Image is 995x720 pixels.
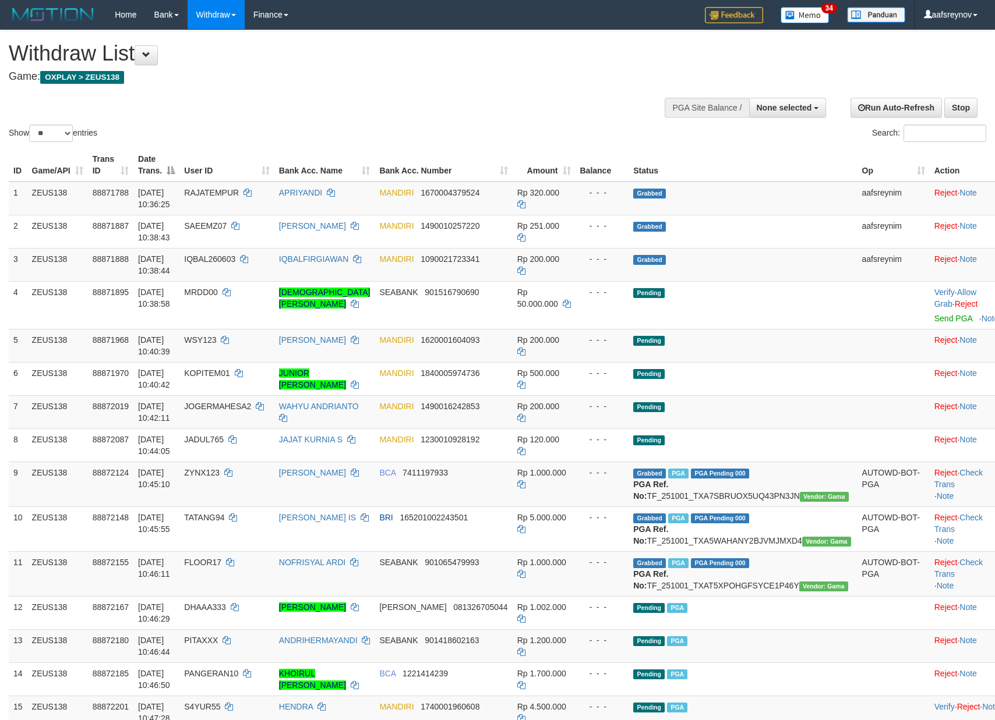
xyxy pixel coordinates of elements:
[279,188,322,197] a: APRIYANDI
[934,435,958,444] a: Reject
[851,98,942,118] a: Run Auto-Refresh
[959,669,977,678] a: Note
[93,513,129,522] span: 88872148
[279,402,359,411] a: WAHYU ANDRIANTO
[9,71,652,83] h4: Game:
[93,288,129,297] span: 88871895
[93,468,129,477] span: 88872124
[138,435,170,456] span: [DATE] 10:44:05
[904,125,986,142] input: Search:
[934,288,955,297] a: Verify
[379,669,396,678] span: BCA
[93,254,129,264] span: 88871888
[379,254,414,264] span: MANDIRI
[691,558,749,568] span: PGA Pending
[400,513,468,522] span: Copy 165201002243501 to clipboard
[379,335,414,345] span: MANDIRI
[279,513,356,522] a: [PERSON_NAME] IS
[93,669,129,678] span: 88872185
[847,7,905,23] img: panduan.png
[580,367,624,379] div: - - -
[934,602,958,612] a: Reject
[858,551,930,596] td: AUTOWD-BOT-PGA
[379,368,414,378] span: MANDIRI
[138,558,170,579] span: [DATE] 10:46:11
[580,334,624,346] div: - - -
[517,602,566,612] span: Rp 1.002.000
[421,368,479,378] span: Copy 1840005974736 to clipboard
[279,468,346,477] a: [PERSON_NAME]
[379,558,418,567] span: SEABANK
[279,602,346,612] a: [PERSON_NAME]
[9,428,27,462] td: 8
[959,636,977,645] a: Note
[421,402,479,411] span: Copy 1490016242853 to clipboard
[379,402,414,411] span: MANDIRI
[633,636,665,646] span: Pending
[517,335,559,345] span: Rp 200.000
[9,596,27,629] td: 12
[858,215,930,248] td: aafsreynim
[934,468,983,489] a: Check Trans
[633,469,666,478] span: Grabbed
[421,435,479,444] span: Copy 1230010928192 to clipboard
[576,148,629,182] th: Balance
[9,551,27,596] td: 11
[517,402,559,411] span: Rp 200.000
[9,248,27,281] td: 3
[27,662,88,696] td: ZEUS138
[279,221,346,230] a: [PERSON_NAME]
[668,469,689,478] span: Marked by aafnoeunsreypich
[425,288,479,297] span: Copy 901516790690 to clipboard
[179,148,274,182] th: User ID: activate to sort column ascending
[138,188,170,209] span: [DATE] 10:36:25
[633,288,665,298] span: Pending
[934,288,976,308] span: ·
[93,435,129,444] span: 88872087
[9,148,27,182] th: ID
[937,491,954,501] a: Note
[184,254,235,264] span: IQBAL260603
[691,513,749,523] span: PGA Pending
[9,329,27,362] td: 5
[959,254,977,264] a: Note
[9,182,27,215] td: 1
[517,702,566,711] span: Rp 4.500.000
[934,513,958,522] a: Reject
[379,221,414,230] span: MANDIRI
[184,702,220,711] span: S4YUR55
[184,335,216,345] span: WSY123
[138,221,170,242] span: [DATE] 10:38:43
[580,400,624,412] div: - - -
[959,368,977,378] a: Note
[421,702,479,711] span: Copy 1740001960608 to clipboard
[580,701,624,712] div: - - -
[138,254,170,275] span: [DATE] 10:38:44
[379,435,414,444] span: MANDIRI
[27,329,88,362] td: ZEUS138
[957,702,980,711] a: Reject
[279,335,346,345] a: [PERSON_NAME]
[9,395,27,428] td: 7
[934,254,958,264] a: Reject
[93,221,129,230] span: 88871887
[138,468,170,489] span: [DATE] 10:45:10
[40,71,124,84] span: OXPLAY > ZEUS138
[517,558,566,567] span: Rp 1.000.000
[580,556,624,568] div: - - -
[517,669,566,678] span: Rp 1.700.000
[421,254,479,264] span: Copy 1090021723341 to clipboard
[138,669,170,690] span: [DATE] 10:46:50
[517,288,558,308] span: Rp 50.000.000
[184,636,218,645] span: PITAXXX
[580,253,624,265] div: - - -
[517,636,566,645] span: Rp 1.200.000
[934,402,958,411] a: Reject
[184,602,226,612] span: DHAAA333
[934,558,958,567] a: Reject
[934,368,958,378] a: Reject
[517,513,566,522] span: Rp 5.000.000
[517,188,559,197] span: Rp 320.000
[633,435,665,445] span: Pending
[580,220,624,232] div: - - -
